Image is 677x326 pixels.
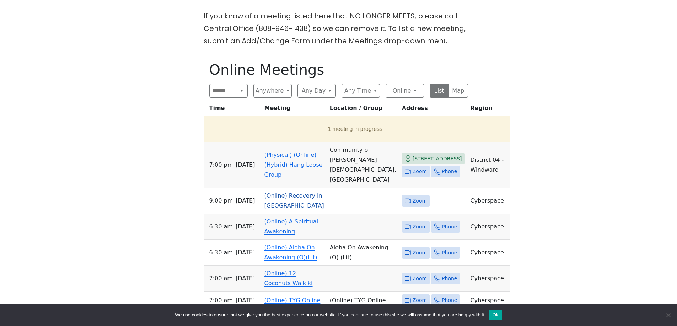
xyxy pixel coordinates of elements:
span: [STREET_ADDRESS] [413,154,462,163]
td: Cyberspace [468,266,510,292]
h1: Online Meetings [209,61,468,78]
td: Cyberspace [468,188,510,214]
button: List [430,84,449,98]
th: Location / Group [327,103,399,116]
span: Zoom [413,296,427,305]
input: Search [209,84,237,98]
span: We use cookies to ensure that we give you the best experience on our website. If you continue to ... [175,311,485,319]
p: If you know of a meeting listed here that NO LONGER MEETS, please call Central Office (808-946-14... [204,10,474,47]
td: Community of [PERSON_NAME][DEMOGRAPHIC_DATA], [GEOGRAPHIC_DATA] [327,142,399,188]
td: Cyberspace [468,240,510,266]
td: (Online) TYG Online [327,292,399,309]
span: [DATE] [236,295,255,305]
span: [DATE] [236,160,255,170]
span: Phone [442,222,457,231]
span: 7:00 am [209,273,233,283]
a: (Online) TYG Online [264,297,321,304]
td: Aloha On Awakening (O) (Lit) [327,240,399,266]
th: Time [204,103,262,116]
span: [DATE] [236,196,255,206]
a: (Online) A Spiritual Awakening [264,218,318,235]
span: 6:30 am [209,248,233,258]
span: Zoom [413,274,427,283]
span: Phone [442,167,457,176]
span: 6:30 am [209,222,233,232]
button: Any Time [342,84,380,98]
a: (Online) 12 Coconuts Waikiki [264,270,313,287]
span: No [665,311,672,319]
span: 9:00 pm [209,196,233,206]
th: Meeting [262,103,327,116]
td: District 04 - Windward [468,142,510,188]
td: Cyberspace [468,214,510,240]
span: Zoom [413,167,427,176]
button: Any Day [297,84,336,98]
th: Address [399,103,468,116]
span: Zoom [413,222,427,231]
button: Online [386,84,424,98]
span: [DATE] [236,248,255,258]
a: (Online) Recovery in [GEOGRAPHIC_DATA] [264,192,324,209]
span: Zoom [413,197,427,205]
button: Ok [489,310,502,320]
span: Zoom [413,248,427,257]
button: Anywhere [253,84,292,98]
span: Phone [442,274,457,283]
button: Search [236,84,247,98]
span: Phone [442,296,457,305]
th: Region [468,103,510,116]
a: (Physical) (Online) (Hybrid) Hang Loose Group [264,151,323,178]
span: 7:00 pm [209,160,233,170]
span: [DATE] [236,222,255,232]
span: 7:00 am [209,295,233,305]
button: Map [448,84,468,98]
a: (Online) Aloha On Awakening (O)(Lit) [264,244,317,261]
button: 1 meeting in progress [206,119,504,139]
td: Cyberspace [468,292,510,309]
span: [DATE] [236,273,255,283]
span: Phone [442,248,457,257]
